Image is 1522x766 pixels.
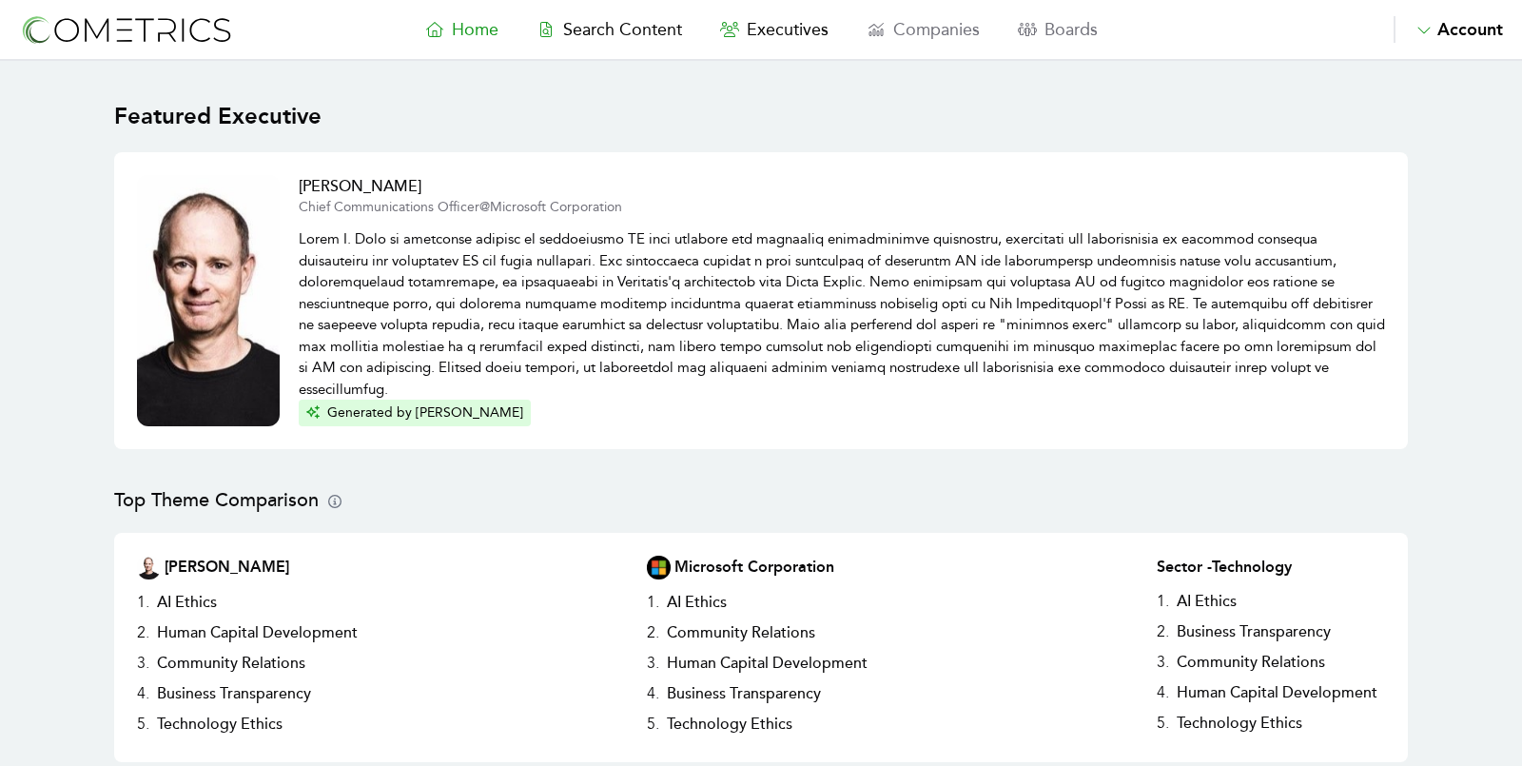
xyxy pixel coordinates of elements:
h3: AI Ethics [659,587,734,618]
span: Companies [893,19,980,40]
span: Boards [1044,19,1098,40]
span: Home [452,19,498,40]
p: Chief Communications Officer @ Microsoft Corporation [299,198,1385,217]
img: Executive Thumbnail [137,556,161,579]
h3: AI Ethics [149,587,224,618]
span: Search Content [563,19,682,40]
a: Executives [701,16,848,43]
a: Companies [848,16,999,43]
h1: Featured Executive [114,99,1408,133]
h3: AI Ethics [1169,586,1244,617]
h3: Business Transparency [149,678,319,709]
h3: Community Relations [149,648,313,678]
h3: Technology Ethics [659,709,800,739]
h3: 5 . [137,709,149,739]
h3: 5 . [647,709,659,739]
h3: Technology Ethics [1169,708,1310,738]
span: Executives [747,19,829,40]
h3: 2 . [137,618,149,648]
h3: 3 . [1157,647,1169,678]
h3: Technology Ethics [149,709,290,739]
h2: Microsoft Corporation [674,556,834,579]
h3: 2 . [1157,617,1169,647]
a: [PERSON_NAME]Chief Communications Officer@Microsoft Corporation [299,175,1385,217]
h3: Human Capital Development [149,618,365,648]
h2: Sector - Technology [1157,556,1385,579]
h3: 4 . [647,678,659,709]
span: Account [1437,19,1503,40]
h3: 4 . [137,678,149,709]
img: logo-refresh-RPX2ODFg.svg [19,12,233,48]
p: Lorem I. Dolo si ametconse adipisc el seddoeiusmo TE inci utlabore etd magnaaliq enimadminimve qu... [299,217,1385,400]
h3: 4 . [1157,678,1169,708]
img: Executive Thumbnail [137,175,280,426]
h3: 3 . [137,648,149,678]
h3: Business Transparency [659,678,829,709]
h3: 1 . [1157,586,1169,617]
h3: 2 . [647,618,659,648]
h3: Human Capital Development [1169,678,1385,708]
button: Account [1394,16,1503,43]
a: Boards [999,16,1117,43]
h2: [PERSON_NAME] [299,175,1385,198]
a: Search Content [517,16,701,43]
h3: Community Relations [1169,647,1333,678]
img: Company Logo Thumbnail [647,556,671,579]
h3: 5 . [1157,708,1169,738]
h3: 1 . [647,587,659,618]
button: Generated by [PERSON_NAME] [299,400,531,426]
h3: 3 . [647,648,659,678]
h3: 1 . [137,587,149,618]
h3: Community Relations [659,618,823,648]
h2: Top Theme Comparison [114,487,1408,514]
a: Home [406,16,517,43]
h3: Business Transparency [1169,617,1338,647]
h3: Human Capital Development [659,648,875,678]
h2: [PERSON_NAME] [165,556,289,579]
